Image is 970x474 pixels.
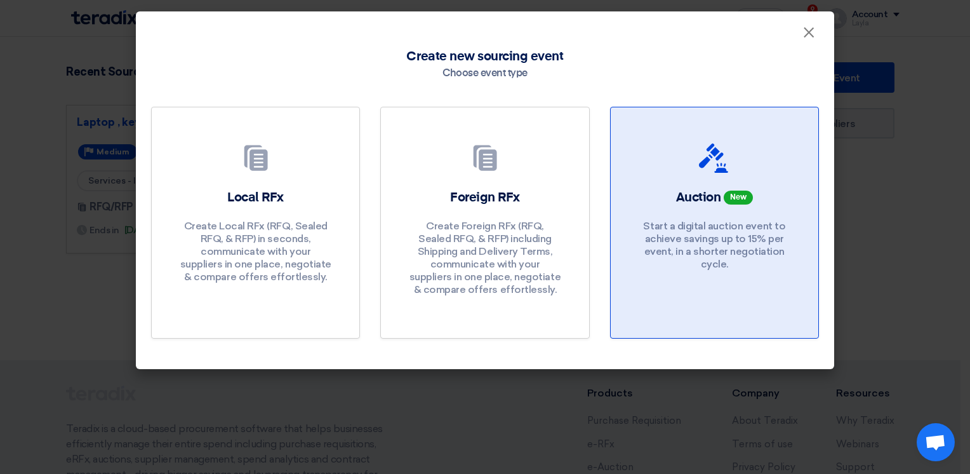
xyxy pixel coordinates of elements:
a: Local RFx Create Local RFx (RFQ, Sealed RFQ, & RFP) in seconds, communicate with your suppliers i... [151,107,360,339]
button: Close [792,20,825,46]
div: Choose event type [442,66,528,81]
p: Start a digital auction event to achieve savings up to 15% per event, in a shorter negotiation cy... [638,220,790,271]
h2: Local RFx [227,189,284,207]
h2: Foreign RFx [450,189,520,207]
span: Auction [676,191,721,204]
span: New [724,191,753,205]
div: Open chat [917,423,955,461]
p: Create Local RFx (RFQ, Sealed RFQ, & RFP) in seconds, communicate with your suppliers in one plac... [180,220,332,283]
p: Create Foreign RFx (RFQ, Sealed RFQ, & RFP) including Shipping and Delivery Terms, communicate wi... [409,220,561,296]
span: Create new sourcing event [406,47,563,66]
a: Auction New Start a digital auction event to achieve savings up to 15% per event, in a shorter ne... [610,107,819,339]
span: × [802,23,815,48]
a: Foreign RFx Create Foreign RFx (RFQ, Sealed RFQ, & RFP) including Shipping and Delivery Terms, co... [380,107,589,339]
